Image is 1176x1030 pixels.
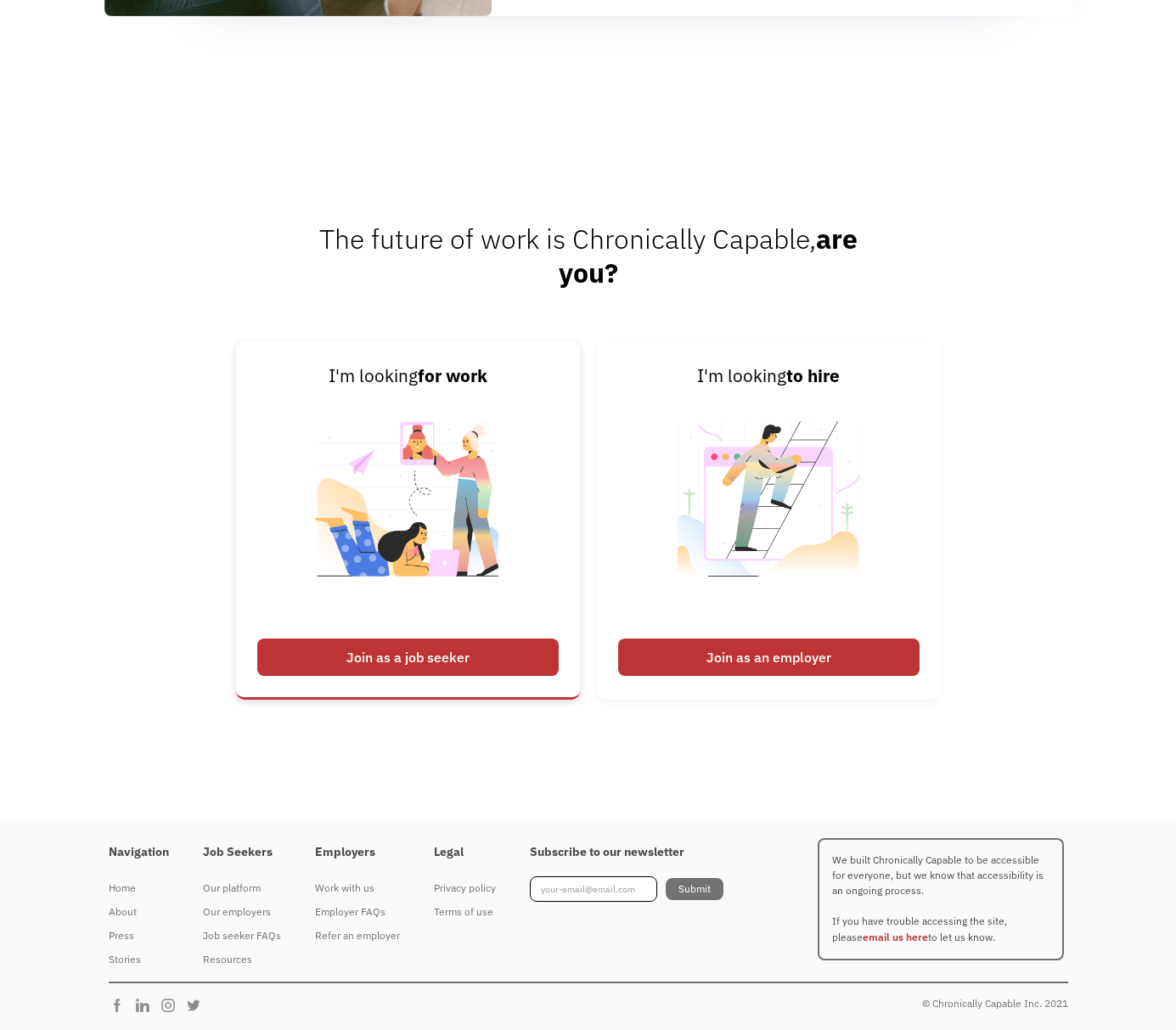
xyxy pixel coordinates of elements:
form: Footer Newsletter [530,876,723,902]
div: I'm looking [257,363,559,390]
input: your-email@email.com [530,876,657,902]
a: Our employers [203,900,281,924]
a: email us here [863,931,928,943]
p: We built Chronically Capable to be accessible for everyone, but we know that accessibility is an ... [818,838,1064,960]
a: Resources [203,948,281,971]
img: Chronically Capable Linkedin Page [134,997,160,1014]
a: Home [109,876,169,900]
div: Join as a job seeker [257,639,559,676]
a: Stories [109,948,169,971]
a: Work with us [315,876,400,900]
strong: for work [418,364,487,387]
div: I'm looking [618,363,920,390]
a: Our platform [203,876,281,900]
a: Refer an employer [315,924,400,948]
img: Chronically Capable Personalized Job Matching [302,390,514,630]
div: Terms of use [434,902,496,922]
div: Job seeker FAQs [203,926,281,946]
span: The future of work is Chronically Capable, [319,221,858,290]
a: I'm lookingto hireJoin as an employer [597,341,941,700]
div: Employer FAQs [315,902,400,922]
a: Job seeker FAQs [203,924,281,948]
div: Home [109,878,169,898]
div: Our platform [203,878,281,898]
img: Chronically Capable Instagram Page [160,997,185,1014]
strong: to hire [786,364,840,387]
div: © Chronically Capable Inc. 2021 [922,993,1068,1014]
a: Employer FAQs [315,900,400,924]
h4: Subscribe to our newsletter [530,845,723,860]
div: Our employers [203,902,281,922]
div: Stories [109,949,169,970]
a: I'm lookingfor workJoin as a job seeker [236,341,580,700]
input: Submit [666,878,723,900]
img: Chronically Capable Twitter Page [185,997,211,1014]
h4: Legal [434,845,496,860]
div: Refer an employer [315,926,400,946]
div: Join as an employer [618,639,920,676]
div: Press [109,926,169,946]
h4: Navigation [109,845,169,860]
div: Work with us [315,878,400,898]
strong: are you? [559,221,858,290]
img: Chronically Capable Facebook Page [109,997,134,1014]
div: Resources [203,949,281,970]
div: Privacy policy [434,878,496,898]
a: Press [109,924,169,948]
h4: Job Seekers [203,845,281,860]
a: Privacy policy [434,876,496,900]
a: Terms of use [434,900,496,924]
a: About [109,900,169,924]
div: About [109,902,169,922]
h4: Employers [315,845,400,860]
